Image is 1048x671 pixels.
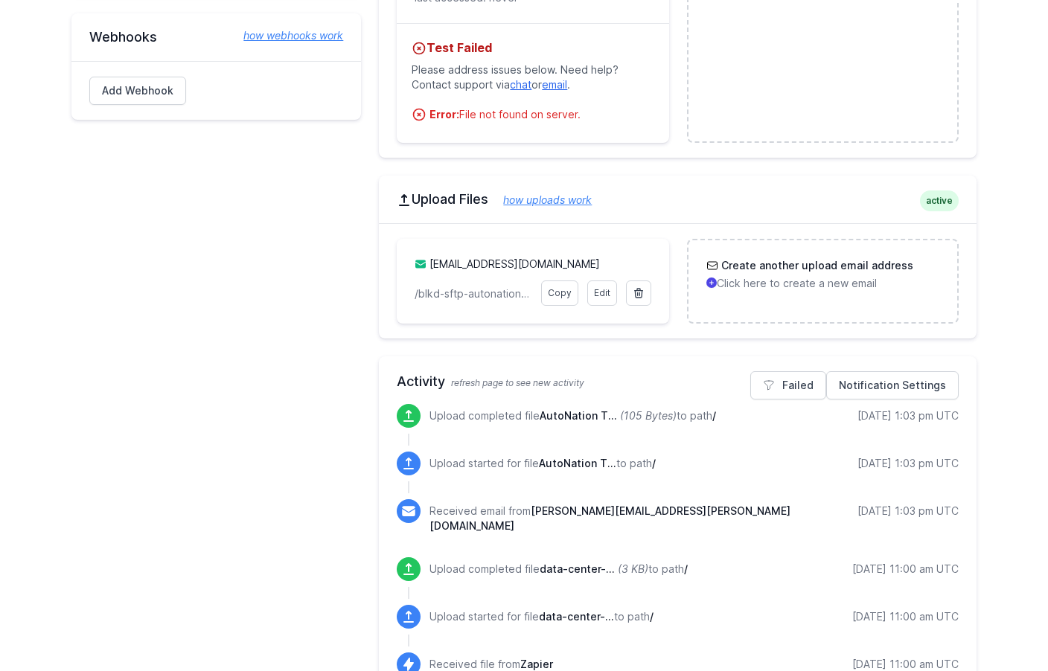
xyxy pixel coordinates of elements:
[488,193,592,206] a: how uploads work
[618,562,648,575] i: (3 KB)
[429,562,688,577] p: Upload completed file to path
[620,409,677,422] i: (105 Bytes)
[684,562,688,575] span: /
[541,280,578,306] a: Copy
[706,276,939,291] p: Click here to create a new email
[397,371,959,392] h2: Activity
[229,28,343,43] a: how webhooks work
[520,658,553,670] span: Zapier
[539,610,614,623] span: data-center-1759489207.csv
[397,190,959,208] h2: Upload Files
[429,408,716,423] p: Upload completed file to path
[852,609,959,624] div: [DATE] 11:00 am UTC
[857,504,959,518] div: [DATE] 1:03 pm UTC
[750,371,826,399] a: Failed
[857,456,959,471] div: [DATE] 1:03 pm UTC
[510,78,531,91] a: chat
[89,28,343,46] h2: Webhooks
[451,377,584,388] span: refresh page to see new activity
[587,280,617,306] a: Edit
[650,610,654,623] span: /
[857,408,959,423] div: [DATE] 1:03 pm UTC
[429,609,654,624] p: Upload started for file to path
[429,257,600,270] a: [EMAIL_ADDRESS][DOMAIN_NAME]
[652,457,656,469] span: /
[540,409,617,422] span: AutoNation Test SFTP sheet - Sheet1.csv
[688,240,957,309] a: Create another upload email address Click here to create a new email
[852,562,959,577] div: [DATE] 11:00 am UTC
[429,504,799,533] p: Received email from
[539,457,616,469] span: AutoNation Test SFTP sheet - Sheet1.csv
[920,190,959,211] span: active
[712,409,716,422] span: /
[542,78,567,91] a: email
[429,108,459,121] strong: Error:
[826,371,959,399] a: Notification Settings
[412,57,654,98] p: Please address issues below. Need help? Contact support via or .
[412,39,654,57] h4: Test Failed
[540,562,615,575] span: data-center-1759489207.csv
[89,77,186,105] a: Add Webhook
[429,107,654,122] div: File not found on server.
[974,597,1030,653] iframe: Drift Widget Chat Controller
[718,258,913,273] h3: Create another upload email address
[429,456,656,471] p: Upload started for file to path
[429,504,790,532] span: [PERSON_NAME][EMAIL_ADDRESS][PERSON_NAME][DOMAIN_NAME]
[415,286,531,301] p: /blkd-sftp-autonation/data-center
